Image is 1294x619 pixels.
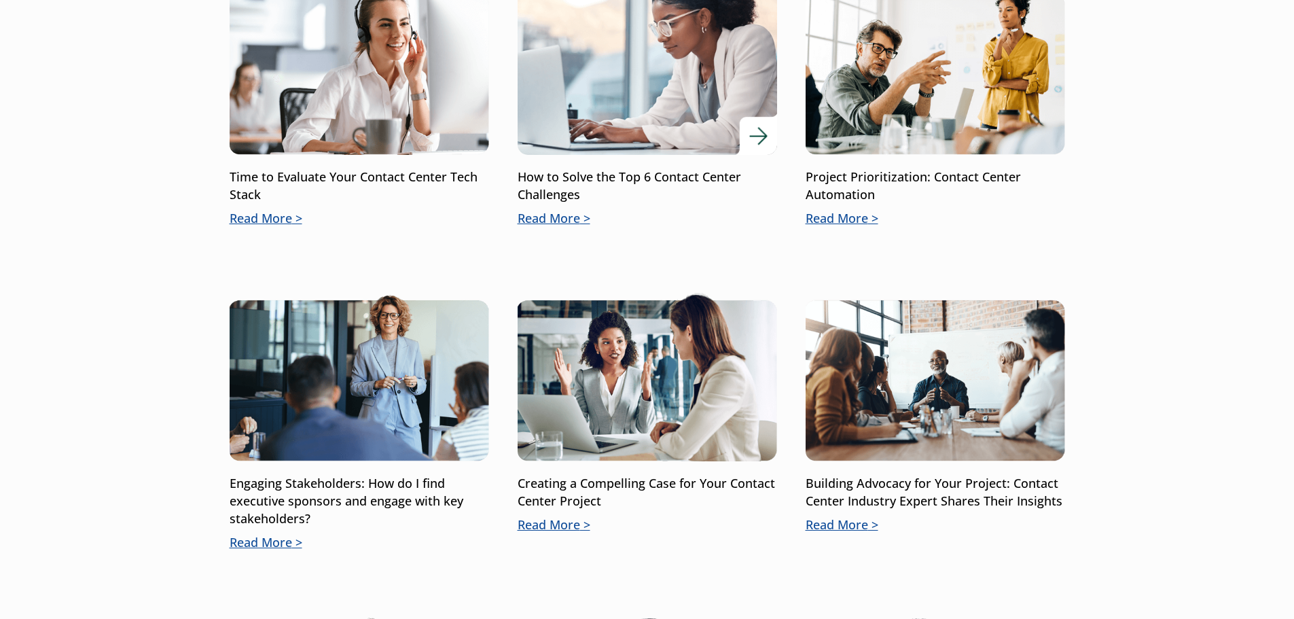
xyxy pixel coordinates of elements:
p: Read More [230,210,489,228]
p: Read More [806,516,1065,534]
p: Read More [518,210,777,228]
p: Engaging Stakeholders: How do I find executive sponsors and engage with key stakeholders? [230,475,489,528]
a: Engaging Stakeholders: How do I find executive sponsors and engage with key stakeholders?Read More [230,293,489,552]
p: Project Prioritization: Contact Center Automation [806,169,1065,204]
a: Creating a Compelling Case for Your Contact Center ProjectRead More [518,293,777,534]
p: Building Advocacy for Your Project: Contact Center Industry Expert Shares Their Insights [806,475,1065,510]
p: Read More [806,210,1065,228]
p: How to Solve the Top 6 Contact Center Challenges [518,169,777,204]
p: Read More [230,534,489,552]
p: Read More [518,516,777,534]
a: Building Advocacy for Your Project: Contact Center Industry Expert Shares Their InsightsRead More [806,293,1065,534]
p: Creating a Compelling Case for Your Contact Center Project [518,475,777,510]
p: Time to Evaluate Your Contact Center Tech Stack [230,169,489,204]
